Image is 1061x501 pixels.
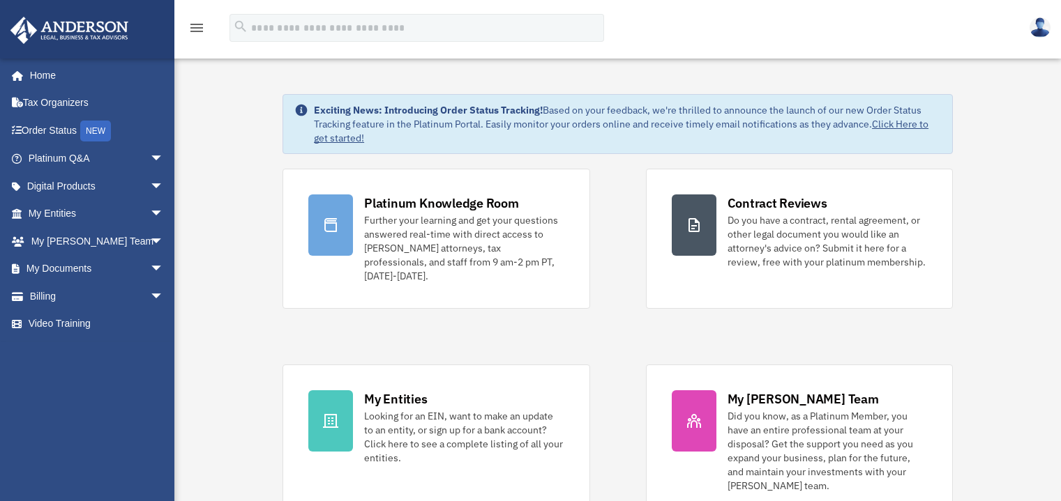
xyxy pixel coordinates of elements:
a: Platinum Q&Aarrow_drop_down [10,145,185,173]
span: arrow_drop_down [150,282,178,311]
span: arrow_drop_down [150,145,178,174]
a: Order StatusNEW [10,116,185,145]
a: Platinum Knowledge Room Further your learning and get your questions answered real-time with dire... [283,169,589,309]
div: Contract Reviews [728,194,827,212]
a: Tax Organizers [10,89,185,117]
a: Video Training [10,310,185,338]
a: Digital Productsarrow_drop_down [10,172,185,200]
span: arrow_drop_down [150,255,178,284]
div: Based on your feedback, we're thrilled to announce the launch of our new Order Status Tracking fe... [314,103,941,145]
img: User Pic [1030,17,1051,38]
a: Click Here to get started! [314,118,928,144]
span: arrow_drop_down [150,200,178,229]
a: My Entitiesarrow_drop_down [10,200,185,228]
span: arrow_drop_down [150,172,178,201]
div: My Entities [364,390,427,408]
div: Platinum Knowledge Room [364,194,519,212]
div: My [PERSON_NAME] Team [728,390,879,408]
a: Contract Reviews Do you have a contract, rental agreement, or other legal document you would like... [646,169,953,309]
i: search [233,19,248,34]
div: Do you have a contract, rental agreement, or other legal document you would like an attorney's ad... [728,213,927,269]
div: NEW [80,121,111,141]
img: Anderson Advisors Platinum Portal [6,17,133,44]
i: menu [188,20,205,36]
span: arrow_drop_down [150,227,178,256]
a: My Documentsarrow_drop_down [10,255,185,283]
a: Billingarrow_drop_down [10,282,185,310]
div: Further your learning and get your questions answered real-time with direct access to [PERSON_NAM... [364,213,564,283]
a: Home [10,61,178,89]
strong: Exciting News: Introducing Order Status Tracking! [314,104,543,116]
div: Looking for an EIN, want to make an update to an entity, or sign up for a bank account? Click her... [364,409,564,465]
a: menu [188,24,205,36]
a: My [PERSON_NAME] Teamarrow_drop_down [10,227,185,255]
div: Did you know, as a Platinum Member, you have an entire professional team at your disposal? Get th... [728,409,927,493]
